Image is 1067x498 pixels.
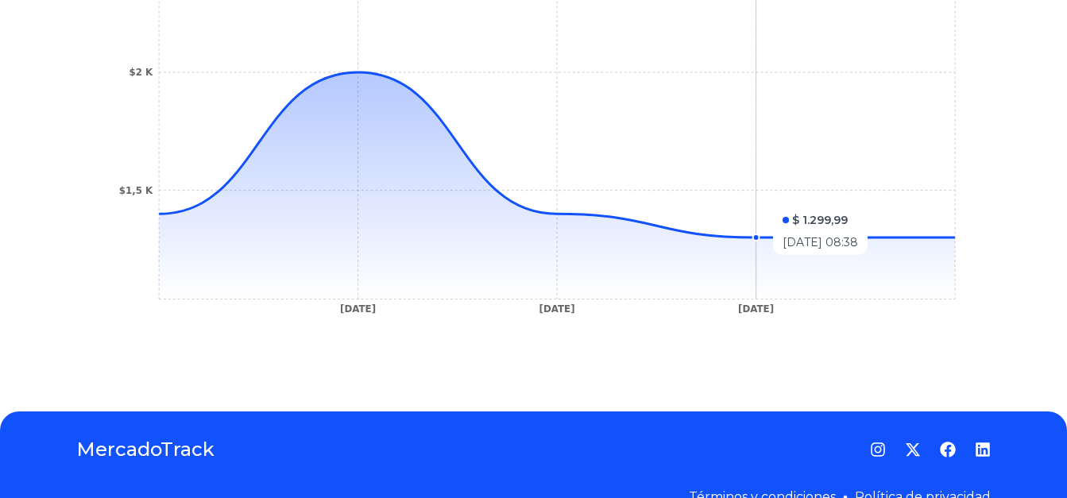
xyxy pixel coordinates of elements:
[119,185,153,196] tspan: $1,5 K
[975,442,991,457] a: LinkedIn
[738,303,774,315] tspan: [DATE]
[129,67,153,78] tspan: $2 K
[870,442,886,457] a: Instagram
[76,437,215,462] a: MercadoTrack
[940,442,956,457] a: Facebook
[539,303,575,315] tspan: [DATE]
[340,303,376,315] tspan: [DATE]
[905,442,921,457] a: Twitter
